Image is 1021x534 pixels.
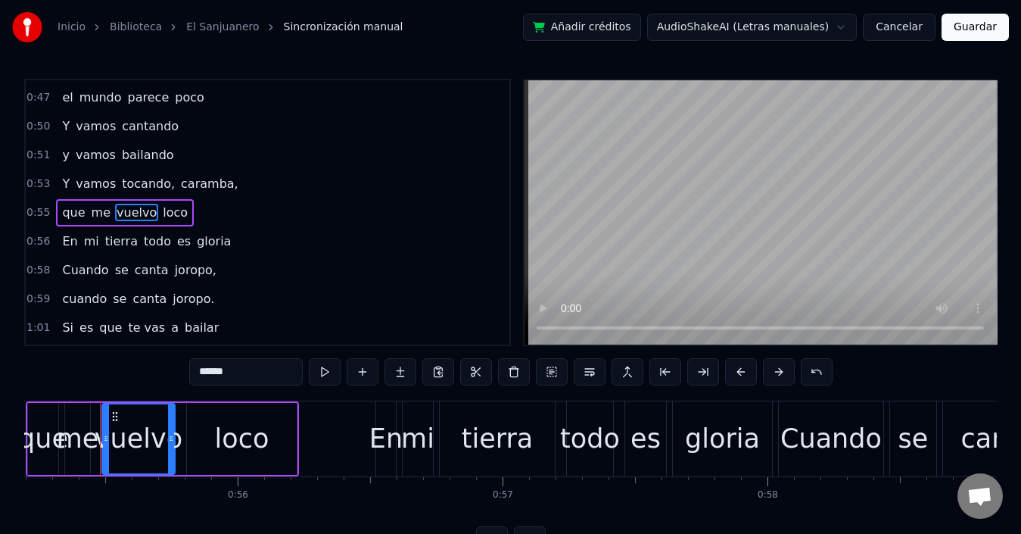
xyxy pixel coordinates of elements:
[57,419,99,459] div: me
[26,148,50,163] span: 0:51
[284,20,403,35] span: Sincronización manual
[61,233,79,250] span: En
[170,319,180,336] span: a
[26,263,50,278] span: 0:58
[18,419,68,459] div: que
[74,175,117,192] span: vamos
[131,290,168,308] span: canta
[120,175,176,192] span: tocando,
[61,319,75,336] span: Si
[12,12,42,42] img: youka
[685,419,760,459] div: gloria
[898,419,929,459] div: se
[61,146,70,164] span: y
[61,117,71,135] span: Y
[82,233,101,250] span: mi
[942,14,1009,41] button: Guardar
[179,175,240,192] span: caramba,
[58,20,403,35] nav: breadcrumb
[957,473,1003,519] div: Chat abierto
[369,419,403,459] div: En
[58,20,86,35] a: Inicio
[171,290,216,308] span: joropo.
[630,419,661,459] div: es
[401,419,434,459] div: mi
[142,233,173,250] span: todo
[61,175,71,192] span: Y
[61,290,108,308] span: cuando
[74,117,117,135] span: vamos
[74,146,117,164] span: vamos
[228,489,248,501] div: 0:56
[195,233,232,250] span: gloria
[126,89,171,106] span: parece
[523,14,641,41] button: Añadir créditos
[493,489,513,501] div: 0:57
[120,146,176,164] span: bailando
[78,89,123,106] span: mundo
[111,290,128,308] span: se
[758,489,778,501] div: 0:58
[215,419,269,459] div: loco
[161,204,189,221] span: loco
[95,419,182,459] div: vuelvo
[186,20,259,35] a: El Sanjuanero
[61,261,110,279] span: Cuando
[176,233,192,250] span: es
[110,20,162,35] a: Biblioteca
[26,205,50,220] span: 0:55
[26,320,50,336] span: 1:01
[120,117,180,135] span: cantando
[560,419,620,459] div: todo
[26,90,50,105] span: 0:47
[863,14,935,41] button: Cancelar
[126,319,167,336] span: te vas
[98,319,123,336] span: que
[78,319,95,336] span: es
[90,204,112,221] span: me
[780,419,882,459] div: Cuando
[173,89,206,106] span: poco
[61,204,86,221] span: que
[26,234,50,249] span: 0:56
[133,261,170,279] span: canta
[26,176,50,192] span: 0:53
[26,292,50,307] span: 0:59
[183,319,220,336] span: bailar
[114,261,130,279] span: se
[173,261,218,279] span: joropo,
[104,233,139,250] span: tierra
[462,419,534,459] div: tierra
[115,204,158,221] span: vuelvo
[61,89,74,106] span: el
[26,119,50,134] span: 0:50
